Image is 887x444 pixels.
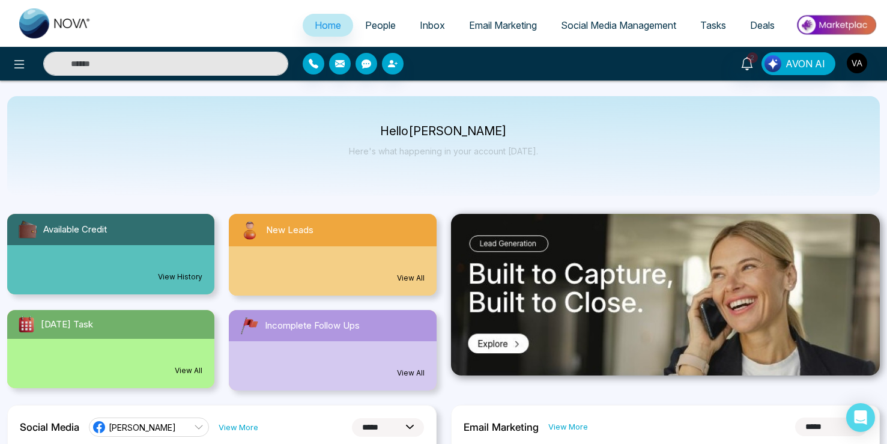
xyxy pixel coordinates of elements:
[222,310,443,391] a: Incomplete Follow UpsView All
[786,56,825,71] span: AVON AI
[266,224,313,237] span: New Leads
[41,318,93,332] span: [DATE] Task
[738,14,787,37] a: Deals
[408,14,457,37] a: Inbox
[349,126,538,136] p: Hello [PERSON_NAME]
[349,146,538,156] p: Here's what happening in your account [DATE].
[688,14,738,37] a: Tasks
[761,52,835,75] button: AVON AI
[700,19,726,31] span: Tasks
[19,8,91,38] img: Nova CRM Logo
[451,214,880,376] img: .
[469,19,537,31] span: Email Marketing
[420,19,445,31] span: Inbox
[17,315,36,334] img: todayTask.svg
[353,14,408,37] a: People
[17,219,38,240] img: availableCredit.svg
[733,52,761,73] a: 2
[175,365,202,376] a: View All
[20,421,79,433] h2: Social Media
[315,19,341,31] span: Home
[561,19,676,31] span: Social Media Management
[847,53,867,73] img: User Avatar
[793,11,880,38] img: Market-place.gif
[549,14,688,37] a: Social Media Management
[303,14,353,37] a: Home
[219,422,258,433] a: View More
[750,19,775,31] span: Deals
[109,422,176,433] span: [PERSON_NAME]
[764,55,781,72] img: Lead Flow
[846,403,875,432] div: Open Intercom Messenger
[747,52,758,63] span: 2
[397,273,425,284] a: View All
[464,421,539,433] h2: Email Marketing
[222,214,443,296] a: New LeadsView All
[265,319,360,333] span: Incomplete Follow Ups
[548,421,588,433] a: View More
[457,14,549,37] a: Email Marketing
[43,223,107,237] span: Available Credit
[365,19,396,31] span: People
[238,315,260,336] img: followUps.svg
[397,368,425,379] a: View All
[238,219,261,242] img: newLeads.svg
[158,272,202,282] a: View History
